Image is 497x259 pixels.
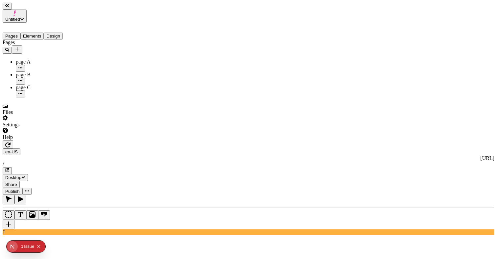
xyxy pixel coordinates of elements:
div: page A [16,59,82,65]
div: Settings [3,122,82,128]
span: en-US [5,149,18,154]
div: Help [3,134,82,140]
button: Design [44,33,63,39]
div: Files [3,109,82,115]
button: Add new [12,45,22,54]
button: Text [14,210,26,220]
button: Box [3,210,14,220]
div: page B [16,72,82,78]
button: Publish [3,188,22,195]
button: Pages [3,33,20,39]
button: Share [3,181,20,188]
button: Desktop [3,174,28,181]
div: J [3,229,494,235]
div: [URL] [3,155,494,161]
div: page C [16,85,82,91]
div: / [3,161,494,167]
button: Button [38,210,50,220]
span: Publish [5,189,20,194]
span: Share [5,182,17,187]
span: Untitled [5,17,20,22]
div: Pages [3,39,82,45]
button: Image [26,210,38,220]
button: Open locale picker [3,148,20,155]
span: Desktop [5,175,21,180]
button: Untitled [3,10,27,23]
button: Elements [20,33,44,39]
